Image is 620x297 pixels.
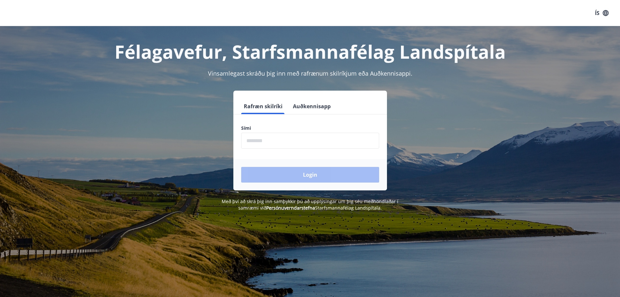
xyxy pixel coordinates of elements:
a: Persónuverndarstefna [266,205,315,211]
span: Vinsamlegast skráðu þig inn með rafrænum skilríkjum eða Auðkennisappi. [208,69,412,77]
label: Sími [241,125,379,131]
h1: Félagavefur, Starfsmannafélag Landspítala [84,39,537,64]
span: Með því að skrá þig inn samþykkir þú að upplýsingar um þig séu meðhöndlaðar í samræmi við Starfsm... [222,198,398,211]
button: Auðkennisapp [290,98,333,114]
button: Rafræn skilríki [241,98,285,114]
button: ÍS [591,7,612,19]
